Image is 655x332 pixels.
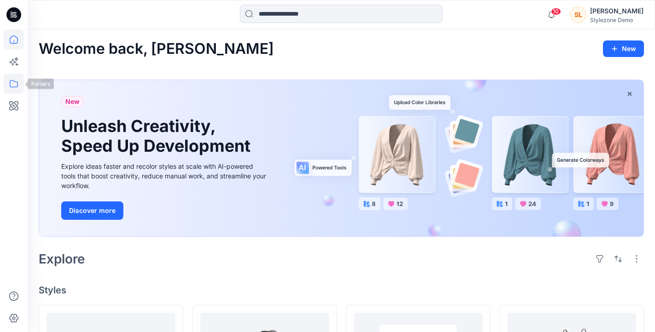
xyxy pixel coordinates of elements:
[39,40,274,57] h2: Welcome back, [PERSON_NAME]
[65,96,80,107] span: New
[61,201,123,220] button: Discover more
[590,17,643,23] div: Stylezone Demo
[590,6,643,17] div: [PERSON_NAME]
[39,285,644,296] h4: Styles
[61,116,255,156] h1: Unleash Creativity, Speed Up Development
[603,40,644,57] button: New
[39,252,85,266] h2: Explore
[551,8,561,15] span: 10
[570,6,586,23] div: SL
[61,161,268,190] div: Explore ideas faster and recolor styles at scale with AI-powered tools that boost creativity, red...
[61,201,268,220] a: Discover more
